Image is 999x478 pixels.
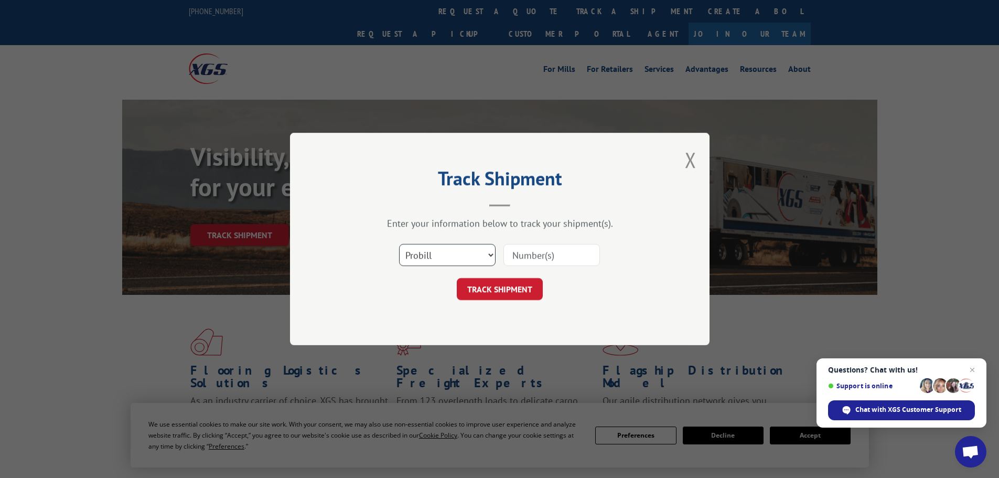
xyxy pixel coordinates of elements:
[828,400,975,420] div: Chat with XGS Customer Support
[503,244,600,266] input: Number(s)
[855,405,961,415] span: Chat with XGS Customer Support
[342,171,657,191] h2: Track Shipment
[966,364,979,376] span: Close chat
[828,366,975,374] span: Questions? Chat with us!
[457,278,543,300] button: TRACK SHIPMENT
[342,217,657,229] div: Enter your information below to track your shipment(s).
[685,146,696,174] button: Close modal
[955,436,986,468] div: Open chat
[828,382,916,390] span: Support is online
